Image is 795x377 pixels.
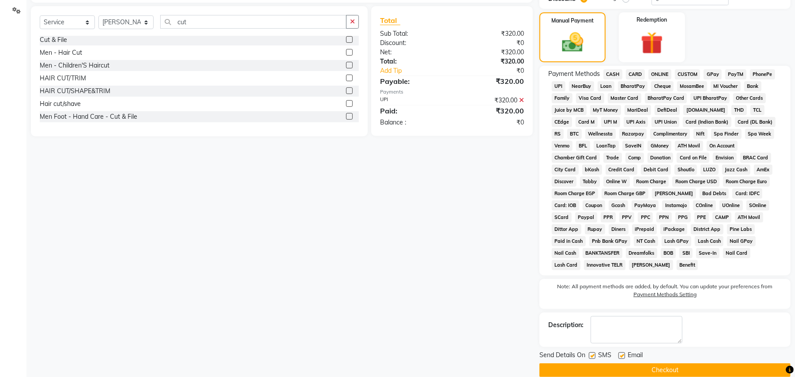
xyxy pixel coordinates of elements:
span: Nail Card [723,248,750,258]
div: ₹320.00 [452,106,531,116]
span: PPE [694,212,709,222]
span: BANKTANSFER [583,248,622,258]
span: CUSTOM [675,69,701,79]
span: Wellnessta [585,129,616,139]
div: ₹320.00 [452,48,531,57]
div: ₹320.00 [452,96,531,105]
span: MyT Money [590,105,621,115]
span: Jazz Cash [722,165,750,175]
span: PPR [601,212,616,222]
span: LUZO [701,165,719,175]
span: Card: IOB [552,200,579,211]
span: Comp [625,153,644,163]
input: Search or Scan [160,15,347,29]
span: Other Cards [733,93,766,103]
span: ATH Movil [675,141,703,151]
span: GMoney [648,141,671,151]
div: Payable: [373,76,452,87]
span: COnline [693,200,716,211]
span: Room Charge Euro [723,177,770,187]
div: Paid: [373,106,452,116]
span: Online W [603,177,630,187]
span: PPN [656,212,672,222]
span: Email [628,351,643,362]
img: _gift.svg [634,29,670,57]
span: PhonePe [750,69,775,79]
div: Description: [548,320,584,330]
span: SCard [552,212,572,222]
span: Envision [713,153,737,163]
span: [PERSON_NAME] [652,188,696,199]
span: Coupon [583,200,605,211]
span: CEdge [552,117,572,127]
span: SOnline [746,200,769,211]
span: GPay [704,69,722,79]
span: Paid in Cash [552,236,586,246]
span: Cheque [651,81,674,91]
span: Lash Cash [695,236,723,246]
span: Instamojo [662,200,690,211]
span: Total [380,16,400,25]
div: Hair cut/shave [40,99,81,109]
span: Dittor App [552,224,581,234]
div: ₹320.00 [452,76,531,87]
a: Add Tip [373,66,465,75]
div: Balance : [373,118,452,127]
div: ₹320.00 [452,29,531,38]
div: Discount: [373,38,452,48]
label: Redemption [637,16,667,24]
label: Payment Methods Setting [633,290,697,298]
label: Note: All payment methods are added, by default. You can update your preferences from [548,283,782,302]
span: Spa Week [745,129,774,139]
span: Rupay [585,224,605,234]
span: Dreamfolks [626,248,657,258]
span: DefiDeal [655,105,680,115]
span: Innovative TELR [584,260,625,270]
span: Juice by MCB [552,105,587,115]
span: Room Charge EGP [552,188,598,199]
span: Nift [693,129,708,139]
span: Credit Card [606,165,637,175]
div: Total: [373,57,452,66]
span: AmEx [754,165,772,175]
span: Bad Debts [700,188,729,199]
span: City Card [552,165,579,175]
div: ₹0 [452,118,531,127]
div: Net: [373,48,452,57]
div: HAIR CUT/SHAPE&TRIM [40,87,110,96]
span: UPI Union [652,117,679,127]
span: [DOMAIN_NAME] [683,105,728,115]
span: PPC [638,212,653,222]
span: BTC [567,129,582,139]
span: bKash [582,165,602,175]
span: THD [731,105,747,115]
span: NearBuy [569,81,594,91]
span: Debit Card [641,165,671,175]
span: Lash Card [552,260,580,270]
span: Pnb Bank GPay [589,236,630,246]
span: Trade [603,153,622,163]
span: ATH Movil [735,212,763,222]
span: BharatPay [618,81,648,91]
span: SaveIN [622,141,644,151]
span: Send Details On [539,351,585,362]
div: Sub Total: [373,29,452,38]
span: TCL [750,105,765,115]
span: Card on File [677,153,709,163]
span: Save-In [696,248,720,258]
span: MariDeal [625,105,651,115]
span: RS [552,129,564,139]
span: CAMP [712,212,732,222]
span: LoanTap [594,141,619,151]
span: Nail GPay [727,236,756,246]
span: PPG [675,212,691,222]
div: Men - Children'S Haircut [40,61,109,70]
span: MI Voucher [711,81,741,91]
button: Checkout [539,363,791,377]
span: iPrepaid [632,224,657,234]
img: _cash.svg [555,30,590,55]
span: iPackage [660,224,687,234]
span: Benefit [677,260,698,270]
span: Family [552,93,573,103]
span: Room Charge GBP [602,188,648,199]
